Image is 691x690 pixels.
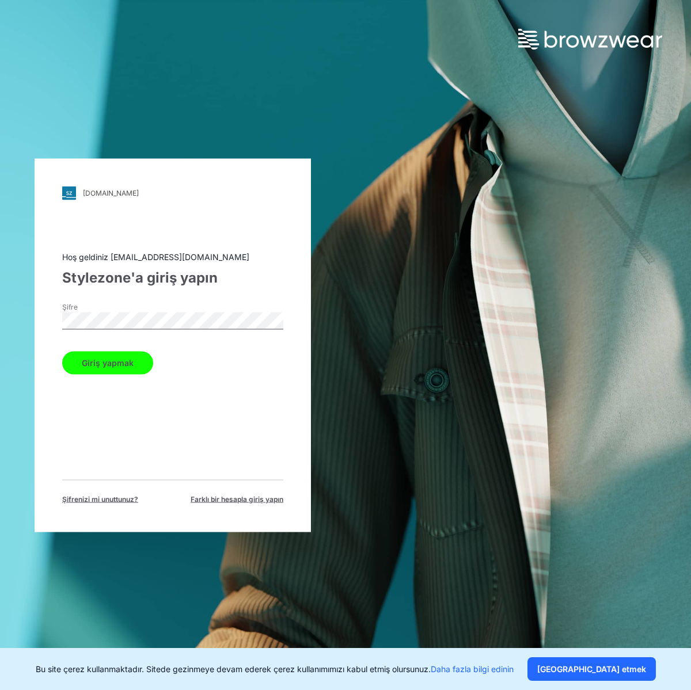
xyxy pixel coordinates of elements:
[62,494,138,503] font: Şifrenizi mi unuttunuz?
[83,189,139,197] font: [DOMAIN_NAME]
[431,664,514,674] a: Daha fazla bilgi edinin
[518,29,662,49] img: browzwear-logo.73288ffb.svg
[36,664,431,674] font: Bu site çerez kullanmaktadır. Sitede gezinmeye devam ederek çerez kullanımımızı kabul etmiş olurs...
[191,494,283,503] font: Farklı bir hesapla giriş yapın
[527,657,656,681] button: [GEOGRAPHIC_DATA] etmek
[62,269,218,285] font: Stylezone'a giriş yapın
[62,251,249,261] font: Hoş geldiniz [EMAIL_ADDRESS][DOMAIN_NAME]
[62,351,153,374] button: Giriş yapmak
[62,186,76,200] img: svg+xml;base64,PHN2ZyB3aWR0aD0iMjgiIGhlaWdodD0iMjgiIHZpZXdCb3g9IjAgMCAyOCAyOCIgZmlsbD0ibm9uZSIgeG...
[62,186,283,200] a: [DOMAIN_NAME]
[62,302,78,311] font: Şifre
[82,358,134,368] font: Giriş yapmak
[537,664,646,674] font: [GEOGRAPHIC_DATA] etmek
